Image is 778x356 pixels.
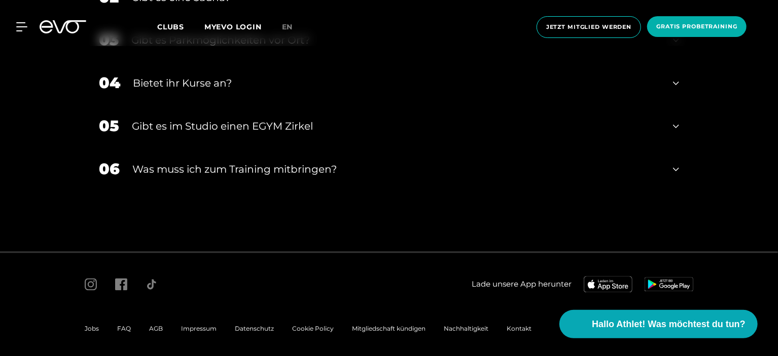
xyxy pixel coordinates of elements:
[181,325,217,333] a: Impressum
[534,16,644,38] a: Jetzt Mitglied werden
[584,276,632,293] img: evofitness app
[282,22,293,31] span: en
[149,325,163,333] a: AGB
[592,318,746,331] span: Hallo Athlet! Was möchtest du tun?
[132,162,660,177] div: Was muss ich zum Training mitbringen?
[117,325,131,333] a: FAQ
[546,23,631,31] span: Jetzt Mitglied werden
[133,76,660,91] div: Bietet ihr Kurse an?
[204,22,262,31] a: MYEVO LOGIN
[282,21,305,33] a: en
[644,16,750,38] a: Gratis Probetraining
[472,279,572,291] span: Lade unsere App herunter
[645,278,693,292] img: evofitness app
[352,325,426,333] a: Mitgliedschaft kündigen
[559,310,758,338] button: Hallo Athlet! Was möchtest du tun?
[99,115,119,138] div: 05
[235,325,274,333] a: Datenschutz
[99,158,120,181] div: 06
[132,119,660,134] div: Gibt es im Studio einen EGYM Zirkel
[444,325,488,333] a: Nachhaltigkeit
[507,325,532,333] a: Kontakt
[157,22,184,31] span: Clubs
[292,325,334,333] a: Cookie Policy
[656,22,737,31] span: Gratis Probetraining
[157,22,204,31] a: Clubs
[99,72,120,95] div: 04
[85,325,99,333] a: Jobs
